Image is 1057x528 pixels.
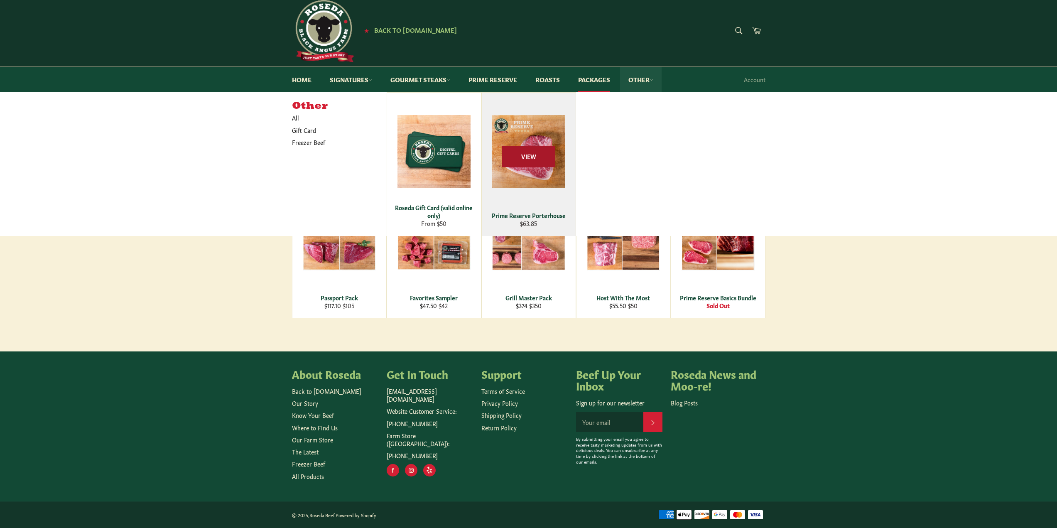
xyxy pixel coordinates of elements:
[671,398,698,407] a: Blog Posts
[676,294,760,302] div: Prime Reserve Basics Bundle
[360,27,457,34] a: ★ Back to [DOMAIN_NAME]
[292,435,333,444] a: Our Farm Store
[387,92,481,236] a: Roseda Gift Card (valid online only) Roseda Gift Card (valid online only) From $50
[288,124,378,136] a: Gift Card
[387,174,481,318] a: Favorites Sampler Favorites Sampler $47.50 $42
[570,67,618,92] a: Packages
[481,368,568,380] h4: Support
[382,67,459,92] a: Gourmet Steaks
[671,174,765,318] a: Prime Reserve Basics Bundle Prime Reserve Basics Bundle Sold Out
[292,447,319,456] a: The Latest
[387,368,473,380] h4: Get In Touch
[481,174,576,318] a: Grill Master Pack Grill Master Pack $374 $350
[324,301,341,309] s: $117.10
[392,294,476,302] div: Favorites Sampler
[292,411,334,419] a: Know Your Beef
[292,399,318,407] a: Our Story
[609,301,626,309] s: $55.50
[336,512,376,518] a: Powered by Shopify
[392,219,476,227] div: From $50
[292,423,338,432] a: Where to Find Us
[527,67,568,92] a: Roasts
[740,67,770,92] a: Account
[387,432,473,448] p: Farm Store ([GEOGRAPHIC_DATA]):
[292,174,387,318] a: Passport Pack Passport Pack $117.10 $105
[321,67,380,92] a: Signatures
[481,387,525,395] a: Terms of Service
[420,301,437,309] s: $47.50
[387,387,473,403] p: [EMAIL_ADDRESS][DOMAIN_NAME]
[292,101,387,112] h5: Other
[676,302,760,309] div: Sold Out
[576,436,662,465] p: By submitting your email you agree to receive tasty marketing updates from us with delicious deal...
[284,67,320,92] a: Home
[502,146,555,167] span: View
[576,174,671,318] a: Host With The Most Host With The Most $55.50 $50
[387,420,473,427] p: [PHONE_NUMBER]
[576,399,662,407] p: Sign up for our newsletter
[481,423,517,432] a: Return Policy
[288,136,378,148] a: Freezer Beef
[487,294,570,302] div: Grill Master Pack
[292,387,361,395] a: Back to [DOMAIN_NAME]
[288,112,387,124] a: All
[516,301,527,309] s: $374
[387,452,473,459] p: [PHONE_NUMBER]
[581,294,665,302] div: Host With The Most
[292,472,324,480] a: All Products
[292,512,376,518] small: © 2025, .
[364,27,369,34] span: ★
[392,204,476,220] div: Roseda Gift Card (valid online only)
[297,302,381,309] div: $105
[620,67,662,92] a: Other
[481,92,576,236] a: Prime Reserve Porterhouse Prime Reserve Porterhouse $63.85 View
[397,115,471,188] img: Roseda Gift Card (valid online only)
[460,67,525,92] a: Prime Reserve
[392,302,476,309] div: $42
[481,399,518,407] a: Privacy Policy
[292,459,325,468] a: Freezer Beef
[576,412,643,432] input: Your email
[387,407,473,415] p: Website Customer Service:
[309,512,334,518] a: Roseda Beef
[374,25,457,34] span: Back to [DOMAIN_NAME]
[481,411,522,419] a: Shipping Policy
[292,368,378,380] h4: About Roseda
[576,368,662,391] h4: Beef Up Your Inbox
[487,211,570,219] div: Prime Reserve Porterhouse
[297,294,381,302] div: Passport Pack
[487,302,570,309] div: $350
[671,368,757,391] h4: Roseda News and Moo-re!
[581,302,665,309] div: $50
